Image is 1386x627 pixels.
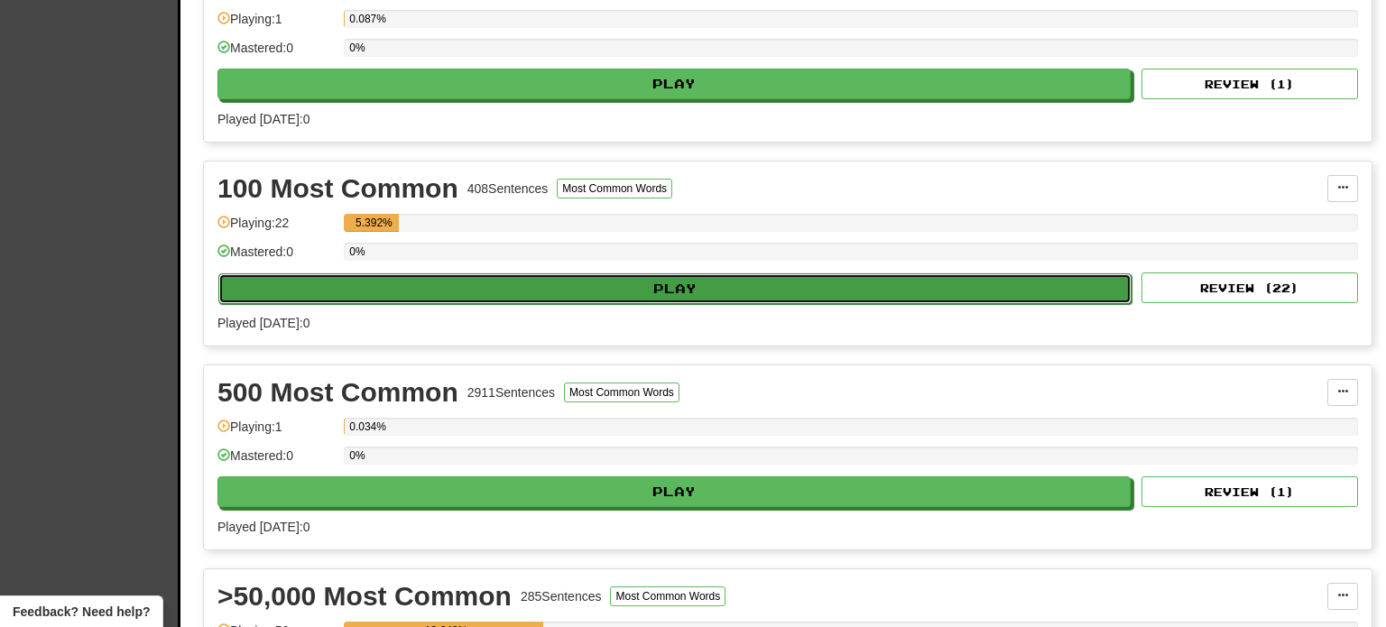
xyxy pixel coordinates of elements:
div: Playing: 22 [217,214,335,244]
div: 2911 Sentences [467,383,555,401]
div: 5.392% [349,214,398,232]
button: Review (1) [1141,69,1358,99]
span: Played [DATE]: 0 [217,520,310,534]
div: Mastered: 0 [217,243,335,272]
div: Playing: 1 [217,418,335,447]
div: 285 Sentences [521,587,602,605]
div: 408 Sentences [467,180,549,198]
button: Play [217,69,1131,99]
button: Most Common Words [610,586,725,606]
button: Most Common Words [557,179,672,198]
div: Mastered: 0 [217,447,335,476]
div: 100 Most Common [217,175,458,202]
button: Review (22) [1141,272,1358,303]
span: Open feedback widget [13,603,150,621]
span: Played [DATE]: 0 [217,112,310,126]
div: 500 Most Common [217,379,458,406]
div: Playing: 1 [217,10,335,40]
button: Review (1) [1141,476,1358,507]
div: Mastered: 0 [217,39,335,69]
span: Played [DATE]: 0 [217,316,310,330]
button: Play [218,273,1132,304]
div: >50,000 Most Common [217,583,512,610]
button: Play [217,476,1131,507]
button: Most Common Words [564,383,679,402]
